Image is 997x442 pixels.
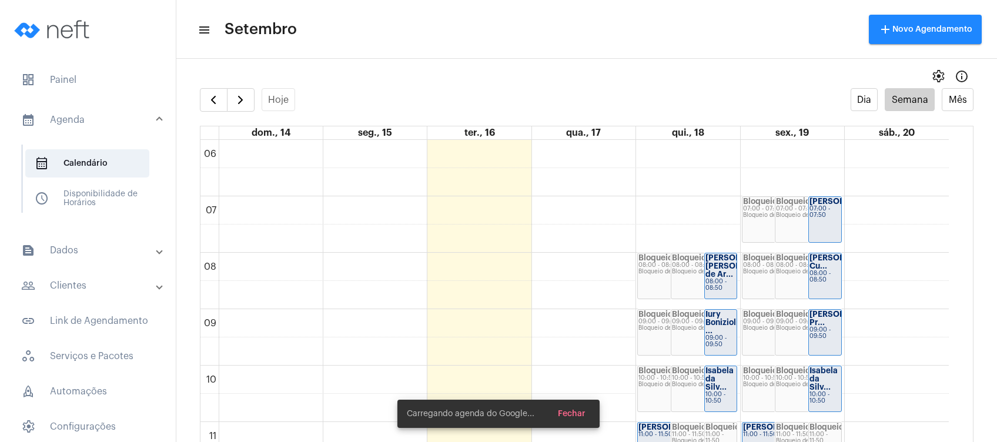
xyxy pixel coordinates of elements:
div: 11 [207,431,219,441]
span: sidenav icon [21,73,35,87]
div: Bloqueio de agenda [672,381,736,388]
strong: Bloqueio [672,423,706,431]
div: Bloqueio de agenda [776,269,840,275]
strong: Bloqueio [776,367,810,374]
span: Disponibilidade de Horários [25,185,149,213]
div: 08:00 - 08:50 [776,262,840,269]
strong: Isabela da Silv... [705,367,734,391]
strong: Bloqueio [776,254,810,262]
mat-icon: add [878,22,892,36]
span: sidenav icon [35,156,49,170]
div: 08:00 - 08:50 [705,279,737,292]
button: Novo Agendamento [869,15,982,44]
div: 09:00 - 09:50 [638,319,702,325]
div: 10:00 - 10:50 [809,391,841,404]
span: Carregando agenda do Google... [407,408,534,420]
div: Bloqueio de agenda [638,381,702,388]
a: 19 de setembro de 2025 [773,126,811,139]
div: 08:00 - 08:50 [672,262,736,269]
span: Link de Agendamento [12,307,164,335]
strong: Bloqueio [638,254,673,262]
strong: [PERSON_NAME]... [743,423,816,431]
div: Bloqueio de agenda [776,381,840,388]
div: 10:00 - 10:50 [776,375,840,381]
span: Painel [12,66,164,94]
div: 07 [203,205,219,216]
div: Bloqueio de agenda [743,212,807,219]
div: 10:00 - 10:50 [743,375,807,381]
span: Calendário [25,149,149,178]
div: sidenav iconAgenda [7,139,176,229]
strong: Bloqueio [776,197,810,205]
div: 06 [202,149,219,159]
div: 11:00 - 11:50 [776,431,840,438]
strong: Bloqueio [743,367,777,374]
div: 07:00 - 07:50 [743,206,807,212]
span: sidenav icon [35,192,49,206]
div: 09:00 - 09:50 [705,335,737,348]
span: Novo Agendamento [878,25,972,34]
div: 07:00 - 07:50 [776,206,840,212]
strong: Iury Bonizioli ... [705,310,738,334]
div: 08:00 - 08:50 [809,270,841,283]
mat-panel-title: Clientes [21,279,157,293]
strong: [PERSON_NAME] Pr... [809,310,875,326]
button: Fechar [548,403,595,424]
span: Fechar [558,410,586,418]
span: Serviços e Pacotes [12,342,164,370]
a: 20 de setembro de 2025 [876,126,917,139]
div: Bloqueio de agenda [776,325,840,331]
a: 16 de setembro de 2025 [462,126,497,139]
a: 18 de setembro de 2025 [670,126,707,139]
mat-icon: sidenav icon [21,113,35,127]
strong: Bloqueio [672,254,706,262]
mat-icon: sidenav icon [198,23,209,37]
div: 09:00 - 09:50 [743,319,807,325]
span: Configurações [12,413,164,441]
span: Automações [12,377,164,406]
mat-expansion-panel-header: sidenav iconAgenda [7,101,176,139]
strong: Bloqueio [672,310,706,318]
span: settings [931,69,945,83]
strong: Bloqueio [776,310,810,318]
div: 09:00 - 09:50 [809,327,841,340]
mat-panel-title: Agenda [21,113,157,127]
mat-icon: sidenav icon [21,243,35,257]
div: Bloqueio de agenda [776,212,840,219]
strong: [PERSON_NAME] Cu... [809,254,875,270]
strong: Bloqueio [743,310,777,318]
div: 11:00 - 11:50 [672,431,736,438]
div: 09:00 - 09:50 [672,319,736,325]
strong: Bloqueio [705,423,740,431]
span: sidenav icon [21,420,35,434]
div: Bloqueio de agenda [638,269,702,275]
mat-panel-title: Dados [21,243,157,257]
div: 08:00 - 08:50 [743,262,807,269]
strong: Bloqueio [743,197,777,205]
span: Setembro [225,20,297,39]
mat-expansion-panel-header: sidenav iconDados [7,236,176,264]
div: 11:00 - 11:50 [638,431,702,438]
strong: Bloqueio [743,254,777,262]
div: 10:00 - 10:50 [705,391,737,404]
button: Semana [885,88,935,111]
mat-icon: sidenav icon [21,279,35,293]
div: 10:00 - 10:50 [672,375,736,381]
a: 17 de setembro de 2025 [564,126,603,139]
button: Hoje [262,88,296,111]
strong: Bloqueio [672,367,706,374]
div: 09 [202,318,219,329]
button: Próximo Semana [227,88,255,112]
strong: [PERSON_NAME]... [638,423,711,431]
div: Bloqueio de agenda [743,381,807,388]
div: 11:00 - 11:50 [743,431,807,438]
strong: Bloqueio [809,423,844,431]
mat-icon: Info [955,69,969,83]
span: sidenav icon [21,384,35,399]
button: settings [926,65,950,88]
div: 08 [202,262,219,272]
button: Semana Anterior [200,88,227,112]
a: 14 de setembro de 2025 [249,126,293,139]
button: Dia [851,88,878,111]
strong: Bloqueio [638,367,673,374]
